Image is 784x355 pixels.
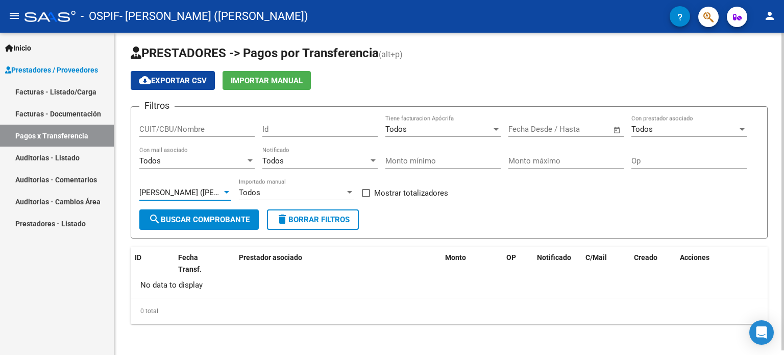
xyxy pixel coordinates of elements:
[611,124,623,136] button: Open calendar
[581,247,630,280] datatable-header-cell: C/Mail
[135,253,141,262] span: ID
[223,71,311,90] button: Importar Manual
[676,247,768,280] datatable-header-cell: Acciones
[559,125,608,134] input: Fecha fin
[8,10,20,22] mat-icon: menu
[385,125,407,134] span: Todos
[235,247,441,280] datatable-header-cell: Prestador asociado
[262,156,284,165] span: Todos
[131,298,768,324] div: 0 total
[502,247,533,280] datatable-header-cell: OP
[139,74,151,86] mat-icon: cloud_download
[537,253,571,262] span: Notificado
[139,188,264,197] span: [PERSON_NAME] ([PERSON_NAME])
[631,125,653,134] span: Todos
[131,71,215,90] button: Exportar CSV
[149,215,250,224] span: Buscar Comprobante
[178,253,202,273] span: Fecha Transf.
[81,5,119,28] span: - OSPIF
[174,247,220,280] datatable-header-cell: Fecha Transf.
[119,5,308,28] span: - [PERSON_NAME] ([PERSON_NAME])
[239,188,260,197] span: Todos
[533,247,581,280] datatable-header-cell: Notificado
[139,76,207,85] span: Exportar CSV
[267,209,359,230] button: Borrar Filtros
[131,247,174,280] datatable-header-cell: ID
[630,247,676,280] datatable-header-cell: Creado
[445,253,466,262] span: Monto
[506,253,516,262] span: OP
[508,125,550,134] input: Fecha inicio
[749,320,774,345] div: Open Intercom Messenger
[441,247,502,280] datatable-header-cell: Monto
[231,76,303,85] span: Importar Manual
[139,99,175,113] h3: Filtros
[585,253,607,262] span: C/Mail
[131,46,379,60] span: PRESTADORES -> Pagos por Transferencia
[634,253,657,262] span: Creado
[276,213,288,225] mat-icon: delete
[5,64,98,76] span: Prestadores / Proveedores
[131,272,768,298] div: No data to display
[680,253,709,262] span: Acciones
[5,42,31,54] span: Inicio
[139,156,161,165] span: Todos
[374,187,448,199] span: Mostrar totalizadores
[149,213,161,225] mat-icon: search
[276,215,350,224] span: Borrar Filtros
[139,209,259,230] button: Buscar Comprobante
[239,253,302,262] span: Prestador asociado
[379,50,403,59] span: (alt+p)
[764,10,776,22] mat-icon: person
